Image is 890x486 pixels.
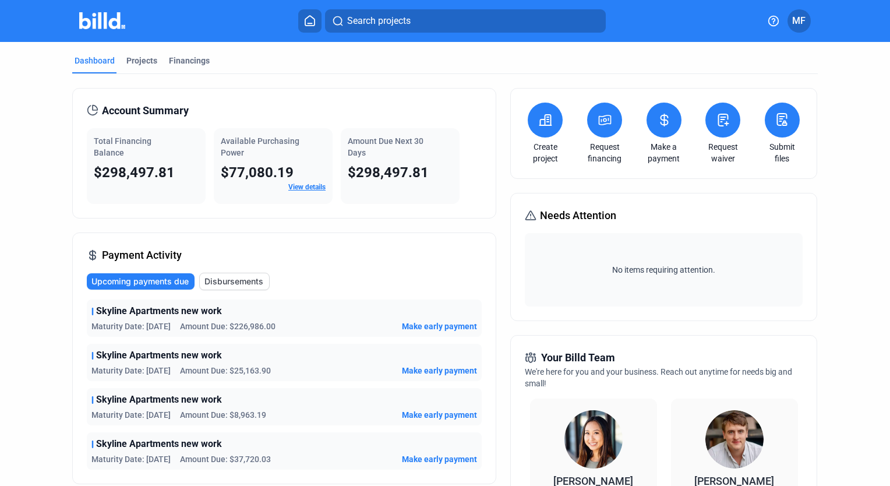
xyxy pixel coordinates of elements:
[91,321,171,332] span: Maturity Date: [DATE]
[540,207,616,224] span: Needs Attention
[402,453,477,465] button: Make early payment
[180,453,271,465] span: Amount Due: $37,720.03
[347,14,411,28] span: Search projects
[96,437,222,451] span: Skyline Apartments new work
[96,304,222,318] span: Skyline Apartments new work
[702,141,743,164] a: Request waiver
[348,164,429,181] span: $298,497.81
[180,365,271,376] span: Amount Due: $25,163.90
[762,141,803,164] a: Submit files
[288,183,326,191] a: View details
[96,393,222,407] span: Skyline Apartments new work
[102,103,189,119] span: Account Summary
[402,321,477,332] button: Make early payment
[221,136,299,157] span: Available Purchasing Power
[180,409,266,421] span: Amount Due: $8,963.19
[584,141,625,164] a: Request financing
[402,365,477,376] button: Make early payment
[644,141,684,164] a: Make a payment
[91,276,189,287] span: Upcoming payments due
[96,348,222,362] span: Skyline Apartments new work
[199,273,270,290] button: Disbursements
[402,409,477,421] button: Make early payment
[94,164,175,181] span: $298,497.81
[348,136,423,157] span: Amount Due Next 30 Days
[792,14,806,28] span: MF
[705,410,764,469] img: Territory Manager
[91,453,171,465] span: Maturity Date: [DATE]
[221,164,294,181] span: $77,080.19
[529,264,797,276] span: No items requiring attention.
[525,141,566,164] a: Create project
[204,276,263,287] span: Disbursements
[91,365,171,376] span: Maturity Date: [DATE]
[180,321,276,332] span: Amount Due: $226,986.00
[525,367,792,388] span: We're here for you and your business. Reach out anytime for needs big and small!
[541,350,615,366] span: Your Billd Team
[79,12,125,29] img: Billd Company Logo
[564,410,623,469] img: Relationship Manager
[102,247,182,263] span: Payment Activity
[325,9,606,33] button: Search projects
[787,9,811,33] button: MF
[91,409,171,421] span: Maturity Date: [DATE]
[169,55,210,66] div: Financings
[75,55,115,66] div: Dashboard
[87,273,195,290] button: Upcoming payments due
[94,136,151,157] span: Total Financing Balance
[126,55,157,66] div: Projects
